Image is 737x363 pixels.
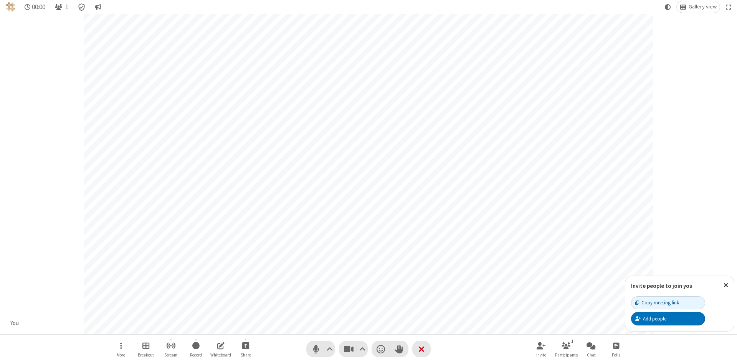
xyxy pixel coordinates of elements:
button: Change layout [677,1,720,13]
div: Timer [21,1,49,13]
button: Open chat [580,338,603,360]
button: Fullscreen [723,1,734,13]
button: Add people [631,312,705,325]
button: Open participant list [555,338,578,360]
span: More [117,353,125,357]
div: Copy meeting link [635,299,679,306]
div: Meeting details Encryption enabled [74,1,89,13]
label: Invite people to join you [631,282,692,289]
span: Whiteboard [210,353,231,357]
button: Stop video (Alt+V) [339,341,368,357]
span: Polls [612,353,620,357]
div: 1 [569,338,576,345]
span: 00:00 [32,3,45,11]
span: Stream [164,353,177,357]
img: QA Selenium DO NOT DELETE OR CHANGE [6,2,15,11]
span: Breakout [138,353,154,357]
button: Start streaming [159,338,182,360]
button: Open participant list [51,1,71,13]
button: Send a reaction [372,341,390,357]
button: Start sharing [234,338,257,360]
span: Invite [536,353,546,357]
button: Open poll [605,338,628,360]
div: You [8,319,22,328]
button: Audio settings [325,341,335,357]
span: Share [241,353,251,357]
button: Invite participants (Alt+I) [530,338,553,360]
button: Start recording [184,338,207,360]
span: Chat [587,353,596,357]
button: Open menu [109,338,132,360]
button: Conversation [92,1,104,13]
button: Manage Breakout Rooms [134,338,157,360]
button: End or leave meeting [412,341,431,357]
button: Close popover [718,276,734,295]
button: Video setting [357,341,368,357]
button: Copy meeting link [631,296,705,309]
span: 1 [65,3,68,11]
button: Raise hand [390,341,408,357]
span: Record [190,353,202,357]
span: Gallery view [689,4,717,10]
span: Participants [555,353,578,357]
button: Mute (Alt+A) [306,341,335,357]
button: Using system theme [662,1,674,13]
button: Open shared whiteboard [209,338,232,360]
